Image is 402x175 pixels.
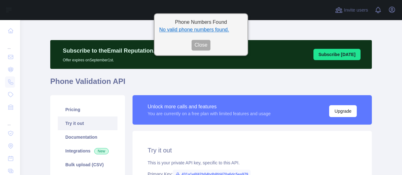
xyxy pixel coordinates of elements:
[148,160,357,166] div: This is your private API key, specific to this API.
[5,114,15,126] div: ...
[50,76,372,91] h1: Phone Validation API
[148,103,271,111] div: Unlock more calls and features
[94,148,109,154] span: New
[148,111,271,117] div: You are currently on a free plan with limited features and usage
[159,18,243,26] h2: Phone Numbers Found
[5,38,15,50] div: ...
[58,130,117,144] a: Documentation
[58,103,117,116] a: Pricing
[63,46,235,55] p: Subscribe to the Email Reputation API for a special 30 % discount
[334,5,369,15] button: Invite users
[63,55,235,63] p: Offer expires on September 1st.
[58,158,117,172] a: Bulk upload (CSV)
[58,144,117,158] a: Integrations New
[313,49,361,60] button: Subscribe [DATE]
[148,146,357,155] h2: Try it out
[192,40,211,50] button: Close
[58,116,117,130] a: Try it out
[344,7,368,14] span: Invite users
[329,105,357,117] button: Upgrade
[159,26,243,33] li: No valid phone numbers found.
